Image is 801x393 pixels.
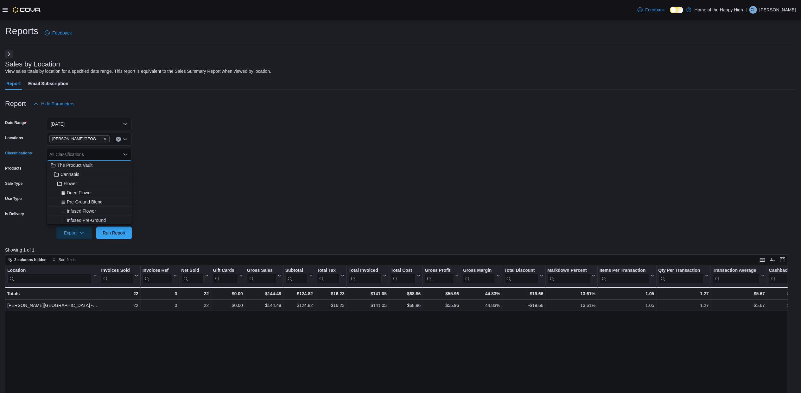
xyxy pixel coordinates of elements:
div: 22 [181,302,209,309]
div: Transaction Average [713,268,760,284]
div: 1.27 [658,302,709,309]
span: Feedback [52,30,72,36]
span: Run Report [103,230,125,236]
div: Gross Margin [463,268,495,284]
button: The Product Vault [47,161,132,170]
div: Total Invoiced [349,268,382,274]
div: Total Tax [317,268,340,284]
div: $16.23 [317,302,345,309]
button: 2 columns hidden [5,256,49,264]
button: Cannabis [47,170,132,179]
div: -$19.66 [504,290,543,297]
div: Total Cost [391,268,416,274]
span: Flower [64,180,77,187]
div: $124.82 [285,290,313,297]
button: Sort fields [50,256,78,264]
div: Colin Lewis [749,6,757,14]
button: Gross Profit [425,268,459,284]
span: Report [6,77,21,90]
button: Transaction Average [713,268,765,284]
div: $144.48 [247,290,281,297]
label: Date Range [5,120,28,125]
button: Remove Kingston - Brock Street - Fire & Flower from selection in this group [103,137,107,141]
div: $16.23 [317,290,345,297]
div: 44.83% [463,302,500,309]
div: $68.86 [391,290,421,297]
div: Cashback [769,268,793,284]
button: Hide Parameters [31,97,77,110]
div: Gross Profit [425,268,454,274]
div: $5.67 [713,302,765,309]
button: Export [56,227,92,239]
button: Total Invoiced [349,268,387,284]
div: Totals [7,290,97,297]
button: Flower [47,179,132,188]
button: Location [7,268,97,284]
span: Kingston - Brock Street - Fire & Flower [49,135,110,142]
div: Invoices Sold [101,268,133,284]
div: View sales totals by location for a specified date range. This report is equivalent to the Sales ... [5,68,271,75]
div: Items Per Transaction [600,268,649,274]
div: Subtotal [285,268,308,274]
div: Invoices Sold [101,268,133,274]
div: $55.96 [425,302,459,309]
div: 13.61% [548,290,595,297]
button: Dried Flower [47,188,132,197]
div: -$19.66 [504,302,543,309]
div: 1.05 [600,302,654,309]
span: Cannabis [60,171,79,178]
span: Hide Parameters [41,101,74,107]
div: Gross Profit [425,268,454,284]
button: Open list of options [123,137,128,142]
button: Run Report [96,227,132,239]
div: $141.05 [349,302,387,309]
button: Gross Margin [463,268,500,284]
p: Home of the Happy High [695,6,743,14]
button: Markdown Percent [548,268,595,284]
p: Showing 1 of 1 [5,247,796,253]
div: $5.67 [713,290,765,297]
div: $0.00 [213,290,243,297]
div: [PERSON_NAME][GEOGRAPHIC_DATA] - Fire & Flower [7,302,97,309]
label: Classifications [5,151,32,156]
span: Email Subscription [28,77,68,90]
div: $0.00 [769,302,798,309]
div: Items Per Transaction [600,268,649,284]
a: Feedback [42,27,74,39]
button: Cashback [769,268,798,284]
div: Subtotal [285,268,308,284]
div: Location [7,268,92,274]
div: Total Discount [504,268,538,274]
button: Qty Per Transaction [658,268,709,284]
button: Display options [769,256,776,264]
span: Infused Flower [67,208,96,214]
span: 2 columns hidden [14,257,47,262]
button: Infused Pre-Ground [47,216,132,225]
h3: Sales by Location [5,60,60,68]
div: 44.83% [463,290,500,297]
img: Cova [13,7,41,13]
button: Next [5,50,13,58]
div: Qty Per Transaction [658,268,704,284]
button: Gift Cards [213,268,243,284]
div: Cashback [769,268,793,274]
div: Gift Card Sales [213,268,238,284]
button: Clear input [116,137,121,142]
div: 13.61% [548,302,595,309]
div: $141.05 [349,290,387,297]
span: Sort fields [59,257,75,262]
span: Pre-Ground Blend [67,199,103,205]
h1: Reports [5,25,38,37]
button: Total Discount [504,268,543,284]
div: Markdown Percent [548,268,590,274]
div: $55.96 [425,290,459,297]
div: Markdown Percent [548,268,590,284]
button: Net Sold [181,268,209,284]
div: Total Tax [317,268,340,274]
div: Invoices Ref [143,268,172,274]
div: 1.05 [600,290,654,297]
button: Pre-Ground Blend [47,197,132,207]
button: Enter fullscreen [779,256,786,264]
div: Total Invoiced [349,268,382,284]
